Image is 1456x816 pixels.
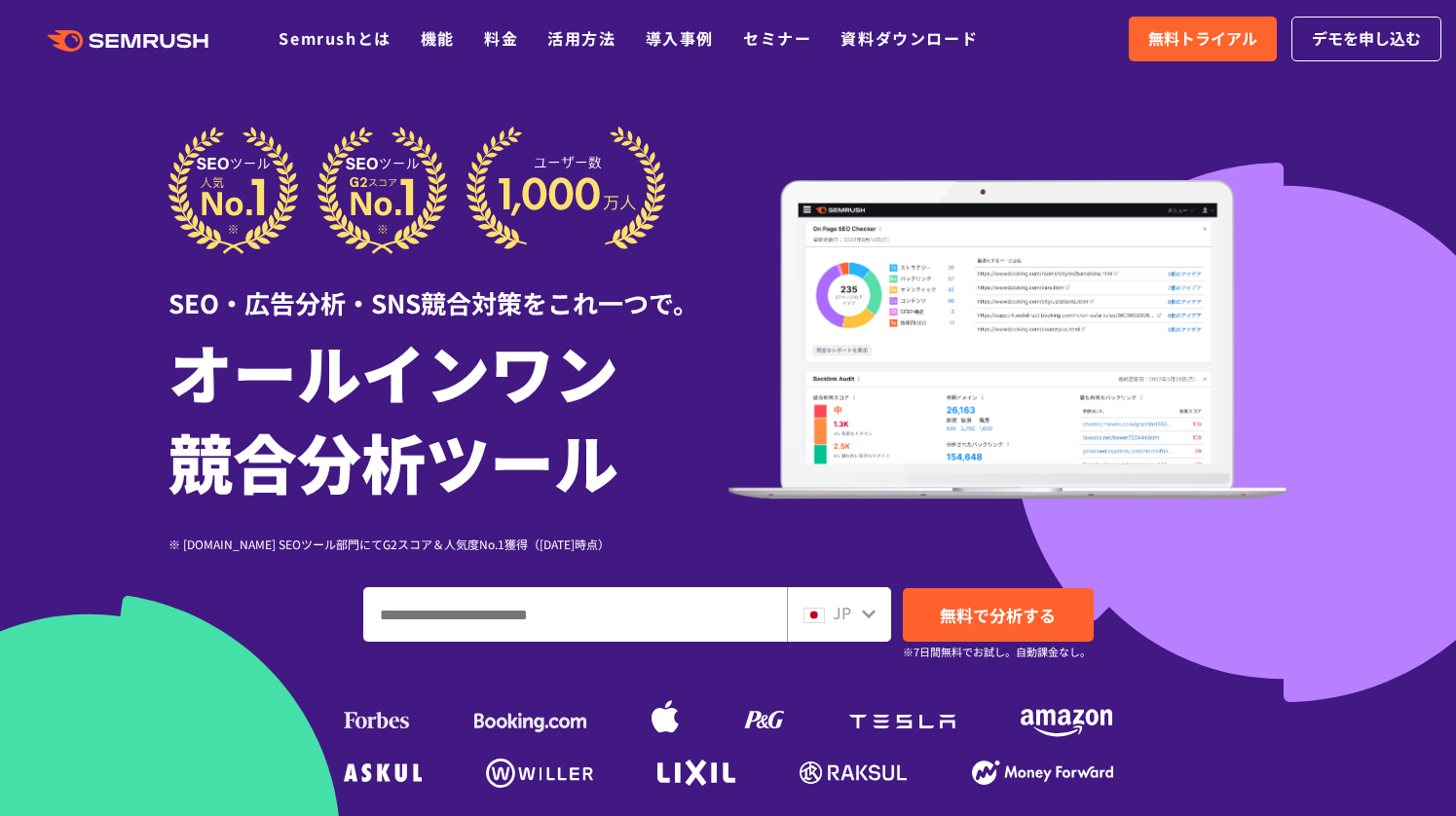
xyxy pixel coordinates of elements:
a: 資料ダウンロード [840,26,978,50]
a: 機能 [421,26,455,50]
input: ドメイン、キーワードまたはURLを入力してください [364,588,786,641]
a: 無料トライアル [1129,17,1277,61]
div: ※ [DOMAIN_NAME] SEOツール部門にてG2スコア＆人気度No.1獲得（[DATE]時点） [168,535,728,553]
span: 無料トライアル [1148,26,1257,52]
span: JP [833,601,851,624]
a: 料金 [484,26,518,50]
a: 導入事例 [646,26,714,50]
h1: オールインワン 競合分析ツール [168,326,728,505]
a: セミナー [743,26,811,50]
a: デモを申し込む [1291,17,1441,61]
small: ※7日間無料でお試し。自動課金なし。 [903,643,1091,661]
a: Semrushとは [279,26,391,50]
div: SEO・広告分析・SNS競合対策をこれ一つで。 [168,254,728,321]
span: デモを申し込む [1312,26,1421,52]
a: 無料で分析する [903,588,1094,642]
span: 無料で分析する [940,603,1056,627]
a: 活用方法 [547,26,616,50]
